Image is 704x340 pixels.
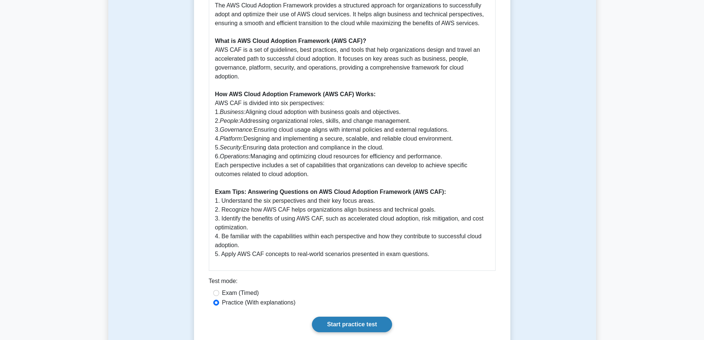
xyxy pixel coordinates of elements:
[220,127,254,133] i: Governance:
[220,135,244,142] i: Platform:
[220,118,240,124] i: People:
[215,189,446,195] b: Exam Tips: Answering Questions on AWS Cloud Adoption Framework (AWS CAF):
[312,317,392,332] a: Start practice test
[209,277,496,289] div: Test mode:
[222,289,259,297] label: Exam (Timed)
[215,38,366,44] b: What is AWS Cloud Adoption Framework (AWS CAF)?
[220,109,245,115] i: Business:
[220,153,251,159] i: Operations:
[222,298,296,307] label: Practice (With explanations)
[220,144,243,151] i: Security:
[215,91,376,97] b: How AWS Cloud Adoption Framework (AWS CAF) Works:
